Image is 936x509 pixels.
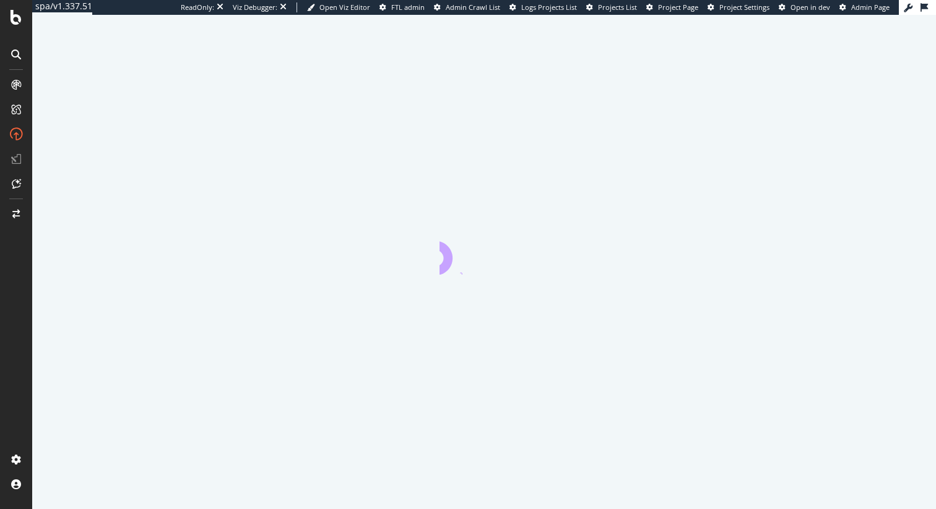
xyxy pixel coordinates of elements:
[658,2,698,12] span: Project Page
[521,2,577,12] span: Logs Projects List
[791,2,830,12] span: Open in dev
[307,2,370,12] a: Open Viz Editor
[839,2,890,12] a: Admin Page
[181,2,214,12] div: ReadOnly:
[319,2,370,12] span: Open Viz Editor
[509,2,577,12] a: Logs Projects List
[851,2,890,12] span: Admin Page
[779,2,830,12] a: Open in dev
[708,2,769,12] a: Project Settings
[233,2,277,12] div: Viz Debugger:
[379,2,425,12] a: FTL admin
[719,2,769,12] span: Project Settings
[586,2,637,12] a: Projects List
[434,2,500,12] a: Admin Crawl List
[646,2,698,12] a: Project Page
[446,2,500,12] span: Admin Crawl List
[598,2,637,12] span: Projects List
[391,2,425,12] span: FTL admin
[440,230,529,275] div: animation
